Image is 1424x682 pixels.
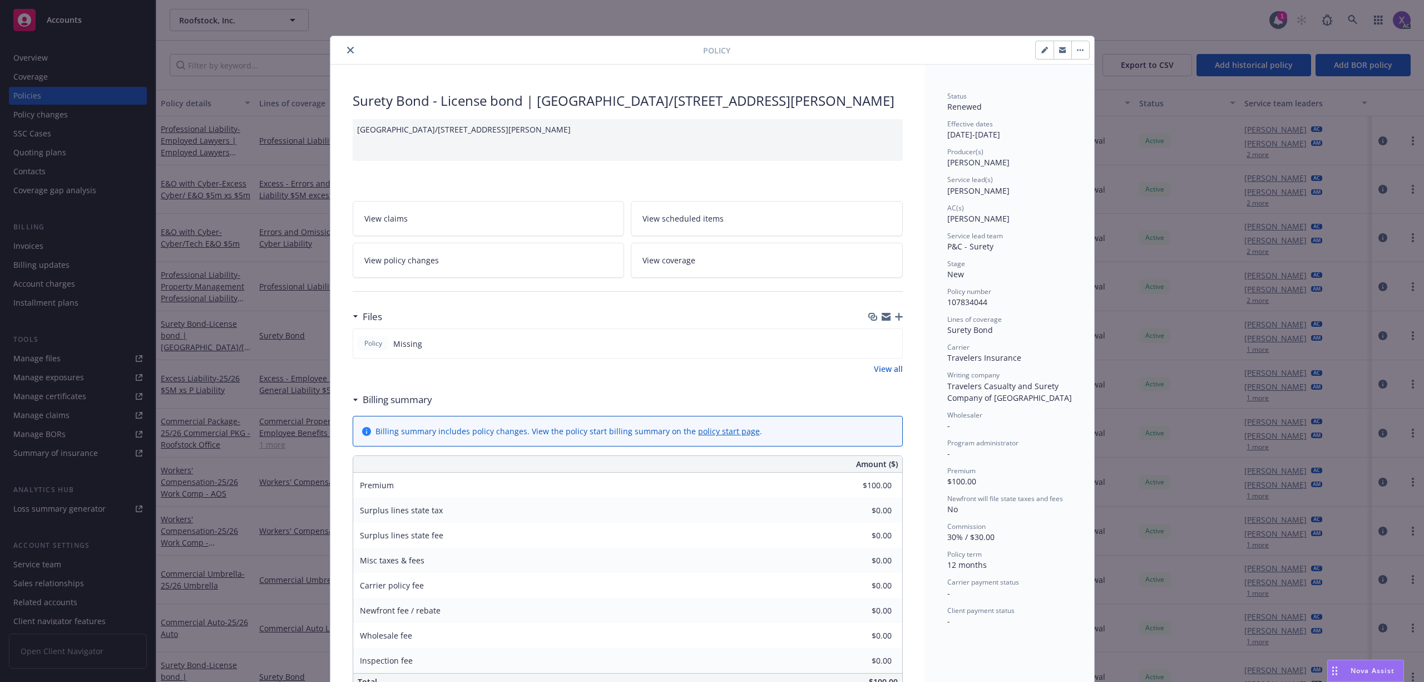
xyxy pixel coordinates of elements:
span: P&C - Surety [947,241,993,252]
span: Carrier payment status [947,577,1019,587]
span: Writing company [947,370,1000,380]
input: 0.00 [826,477,898,494]
span: 12 months [947,560,987,570]
span: Client payment status [947,606,1015,615]
a: View coverage [631,243,903,278]
span: Misc taxes & fees [360,555,424,566]
span: Program administrator [947,438,1018,448]
span: - [947,588,950,598]
a: View scheduled items [631,201,903,236]
span: Newfront fee / rebate [360,605,441,616]
span: Travelers Insurance [947,352,1021,363]
input: 0.00 [826,577,898,594]
span: View claims [364,213,408,224]
a: View all [874,363,903,375]
span: Status [947,91,967,101]
span: Surplus lines state fee [360,530,443,541]
div: [GEOGRAPHIC_DATA]/[STREET_ADDRESS][PERSON_NAME] [353,119,903,161]
h3: Billing summary [363,392,432,407]
span: Surplus lines state tax [360,505,443,516]
div: Drag to move [1328,660,1342,681]
span: AC(s) [947,203,964,213]
span: Service lead(s) [947,175,993,184]
span: Premium [947,466,976,475]
span: Effective dates [947,119,993,129]
span: Policy number [947,287,991,296]
span: [PERSON_NAME] [947,185,1010,196]
input: 0.00 [826,527,898,544]
h3: Files [363,310,382,324]
span: Renewed [947,101,982,112]
div: Billing summary [353,392,432,407]
span: Carrier [947,342,970,352]
span: - [947,420,950,431]
button: close [344,43,357,57]
a: policy start page [698,426,760,436]
input: 0.00 [826,602,898,619]
div: Surety Bond - License bond | [GEOGRAPHIC_DATA]/[STREET_ADDRESS][PERSON_NAME] [353,91,903,110]
span: Missing [393,338,422,350]
input: 0.00 [826,652,898,669]
input: 0.00 [826,502,898,519]
span: [PERSON_NAME] [947,213,1010,224]
span: Service lead team [947,231,1003,241]
span: Premium [360,480,394,490]
span: No [947,504,958,514]
span: Wholesale fee [360,630,412,641]
div: Files [353,310,382,324]
a: View claims [353,201,625,236]
span: View policy changes [364,254,439,266]
span: View scheduled items [642,213,724,224]
div: Billing summary includes policy changes. View the policy start billing summary on the . [375,425,762,437]
span: Policy [362,338,384,349]
a: View policy changes [353,243,625,278]
span: Nova Assist [1351,666,1395,675]
span: Wholesaler [947,410,982,420]
span: Surety Bond [947,325,993,335]
span: Inspection fee [360,655,413,666]
span: Carrier policy fee [360,580,424,591]
span: Policy term [947,549,982,559]
span: Producer(s) [947,147,983,156]
span: New [947,269,964,279]
span: - [947,448,950,459]
span: - [947,616,950,626]
span: Stage [947,259,965,268]
span: [PERSON_NAME] [947,157,1010,168]
span: $100.00 [947,476,976,487]
span: Commission [947,522,986,531]
button: Nova Assist [1327,660,1404,682]
span: View coverage [642,254,695,266]
span: Amount ($) [856,458,898,470]
span: 107834044 [947,297,987,307]
span: 30% / $30.00 [947,532,995,542]
span: Newfront will file state taxes and fees [947,494,1063,503]
input: 0.00 [826,552,898,569]
span: Travelers Casualty and Surety Company of [GEOGRAPHIC_DATA] [947,381,1072,403]
div: [DATE] - [DATE] [947,119,1072,140]
input: 0.00 [826,627,898,644]
span: Lines of coverage [947,315,1002,324]
span: Policy [703,45,730,56]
